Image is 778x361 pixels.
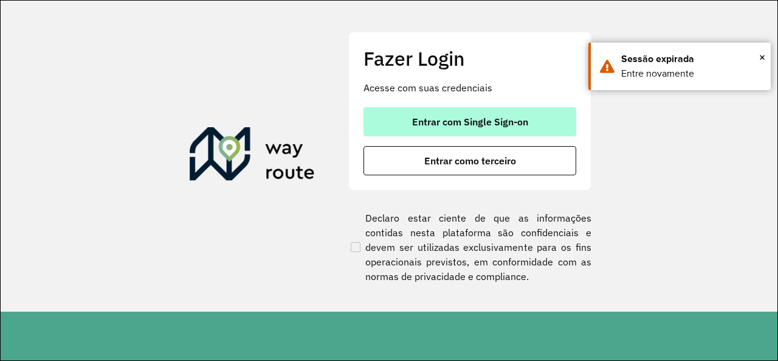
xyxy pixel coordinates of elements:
[412,117,528,127] span: Entrar com Single Sign-on
[621,52,762,66] div: Sessão expirada
[363,80,576,95] p: Acesse com suas credenciais
[190,127,315,186] img: Roteirizador AmbevTech
[759,48,765,66] span: ×
[363,146,576,175] button: button
[348,211,591,284] label: Declaro estar ciente de que as informações contidas nesta plataforma são confidenciais e devem se...
[363,107,576,136] button: button
[759,48,765,66] button: Close
[621,66,762,81] div: Entre novamente
[424,156,516,166] span: Entrar como terceiro
[363,47,576,70] h2: Fazer Login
